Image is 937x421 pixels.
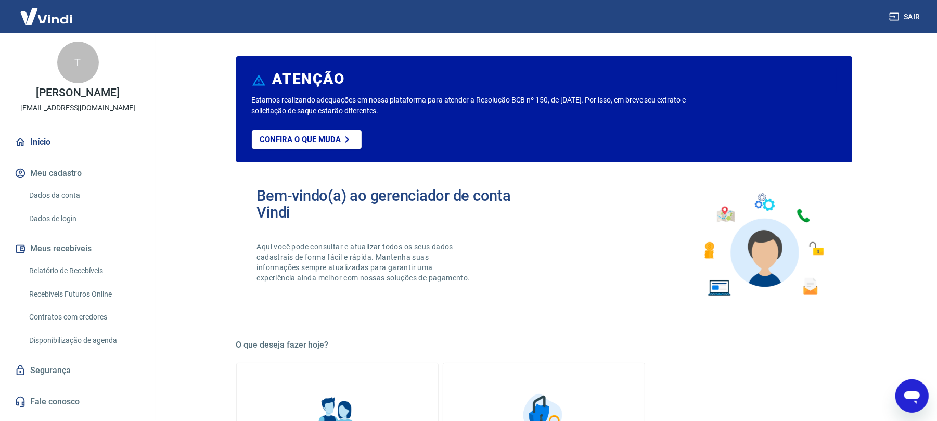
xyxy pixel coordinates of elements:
a: Dados de login [25,208,143,229]
a: Recebíveis Futuros Online [25,284,143,305]
p: Aqui você pode consultar e atualizar todos os seus dados cadastrais de forma fácil e rápida. Mant... [257,241,472,283]
button: Meu cadastro [12,162,143,185]
a: Fale conosco [12,390,143,413]
p: Confira o que muda [260,135,341,144]
div: T [57,42,99,83]
p: [EMAIL_ADDRESS][DOMAIN_NAME] [20,103,135,113]
a: Relatório de Recebíveis [25,260,143,282]
img: Vindi [12,1,80,32]
button: Meus recebíveis [12,237,143,260]
a: Confira o que muda [252,130,362,149]
button: Sair [887,7,925,27]
img: Imagem de um avatar masculino com diversos icones exemplificando as funcionalidades do gerenciado... [695,187,831,302]
a: Contratos com credores [25,307,143,328]
p: Estamos realizando adequações em nossa plataforma para atender a Resolução BCB nº 150, de [DATE].... [252,95,720,117]
a: Início [12,131,143,154]
iframe: Botão para abrir a janela de mensagens [895,379,929,413]
a: Dados da conta [25,185,143,206]
a: Disponibilização de agenda [25,330,143,351]
h5: O que deseja fazer hoje? [236,340,852,350]
p: [PERSON_NAME] [36,87,119,98]
a: Segurança [12,359,143,382]
h2: Bem-vindo(a) ao gerenciador de conta Vindi [257,187,544,221]
h6: ATENÇÃO [272,74,344,84]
